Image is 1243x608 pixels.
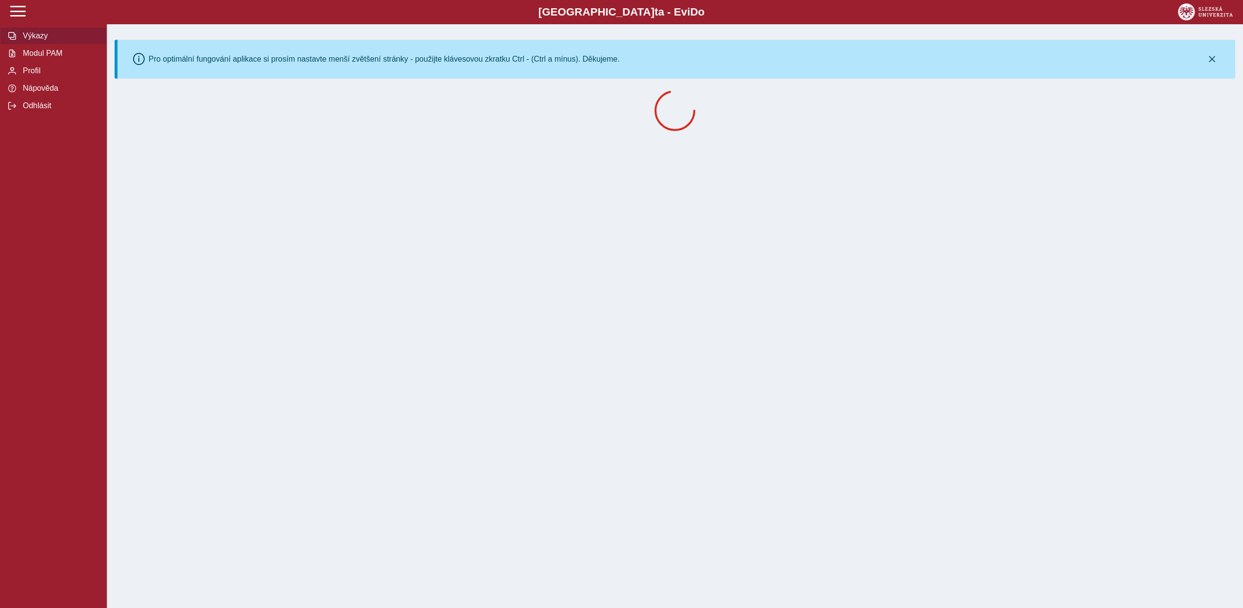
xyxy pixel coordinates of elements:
[698,6,705,18] span: o
[20,49,99,58] span: Modul PAM
[149,55,620,64] div: Pro optimální fungování aplikace si prosím nastavte menší zvětšení stránky - použijte klávesovou ...
[1178,3,1233,20] img: logo_web_su.png
[20,101,99,110] span: Odhlásit
[20,84,99,93] span: Nápověda
[655,6,658,18] span: t
[20,66,99,75] span: Profil
[29,6,1214,18] b: [GEOGRAPHIC_DATA] a - Evi
[690,6,698,18] span: D
[20,32,99,40] span: Výkazy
